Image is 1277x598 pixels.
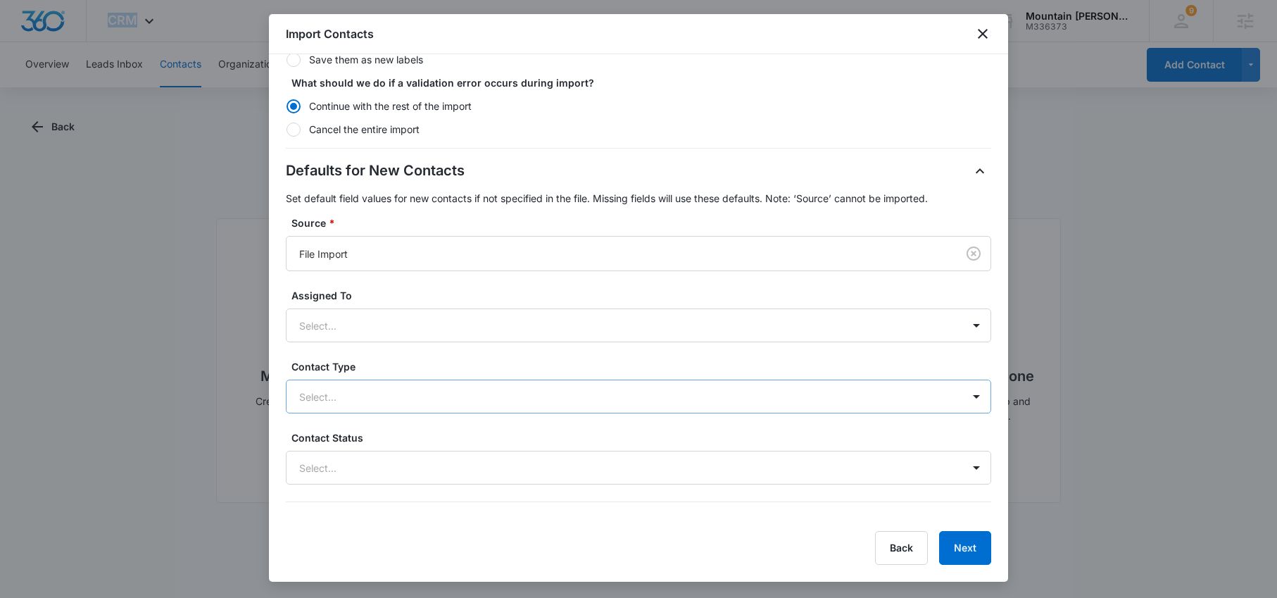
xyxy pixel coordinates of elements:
[291,75,997,90] label: What should we do if a validation error occurs during import?
[286,52,991,67] label: Save them as new labels
[291,216,997,230] label: Source
[974,25,991,42] button: close
[286,25,374,42] h1: Import Contacts
[286,513,487,536] h2: Defaults for Existing Contacts
[286,191,991,206] p: Set default field values for new contacts if not specified in the file. Missing fields will use t...
[291,430,997,445] label: Contact Status
[291,288,997,303] label: Assigned To
[962,242,985,265] button: Clear
[875,531,928,565] button: Back
[286,160,465,182] h2: Defaults for New Contacts
[939,531,991,565] button: Next
[291,359,997,374] label: Contact Type
[286,122,991,137] label: Cancel the entire import
[286,99,991,113] label: Continue with the rest of the import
